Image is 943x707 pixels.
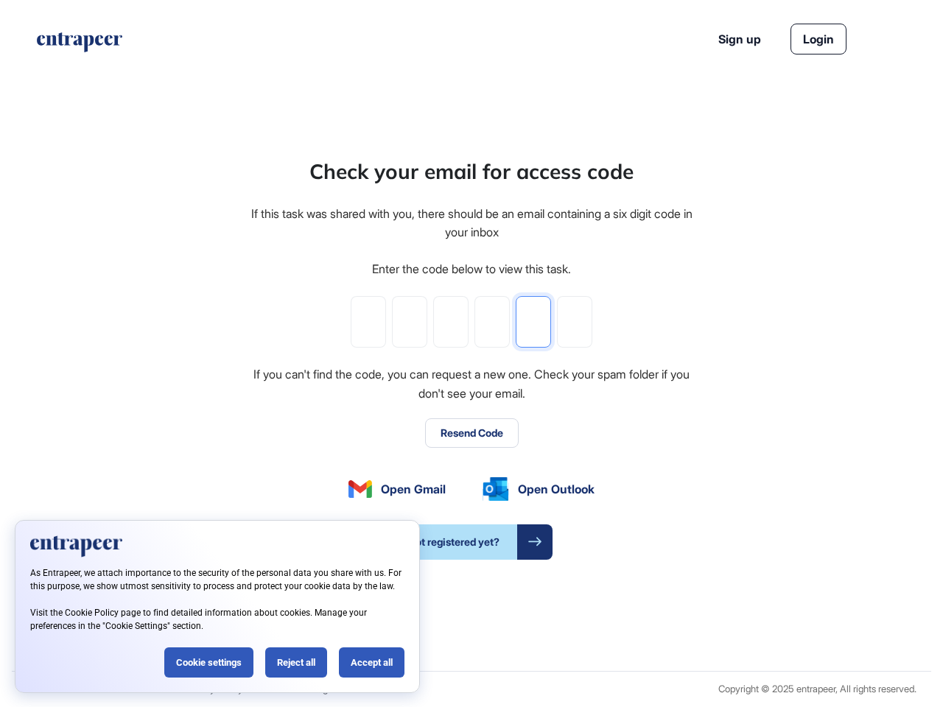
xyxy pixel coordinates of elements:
a: Not registered yet? [390,524,553,560]
div: Enter the code below to view this task. [372,260,571,279]
div: If you can't find the code, you can request a new one. Check your spam folder if you don't see yo... [249,365,694,403]
div: Copyright © 2025 entrapeer, All rights reserved. [718,683,916,694]
a: Open Gmail [348,480,446,498]
a: entrapeer-logo [35,32,124,57]
a: Open Outlook [483,477,595,501]
a: Sign up [718,30,761,48]
button: Resend Code [425,418,519,448]
div: If this task was shared with you, there should be an email containing a six digit code in your inbox [249,205,694,242]
span: Open Outlook [518,480,595,498]
span: Not registered yet? [390,524,517,560]
span: Open Gmail [381,480,446,498]
a: Login [790,24,846,54]
div: Check your email for access code [309,156,634,187]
